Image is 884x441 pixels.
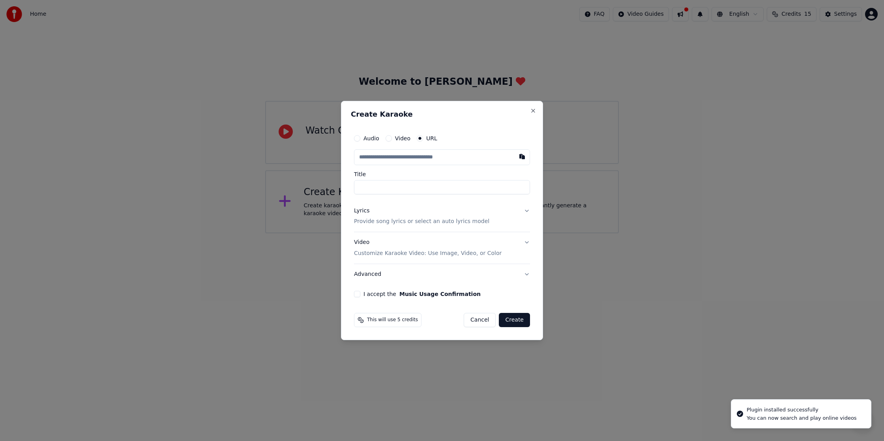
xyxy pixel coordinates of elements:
[499,313,530,327] button: Create
[354,239,502,258] div: Video
[426,136,437,141] label: URL
[351,111,533,118] h2: Create Karaoke
[464,313,496,327] button: Cancel
[363,291,481,297] label: I accept the
[354,207,369,215] div: Lyrics
[354,218,489,226] p: Provide song lyrics or select an auto lyrics model
[399,291,481,297] button: I accept the
[354,201,530,232] button: LyricsProvide song lyrics or select an auto lyrics model
[354,249,502,257] p: Customize Karaoke Video: Use Image, Video, or Color
[354,233,530,264] button: VideoCustomize Karaoke Video: Use Image, Video, or Color
[395,136,410,141] label: Video
[354,264,530,285] button: Advanced
[367,317,418,323] span: This will use 5 credits
[363,136,379,141] label: Audio
[354,171,530,177] label: Title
